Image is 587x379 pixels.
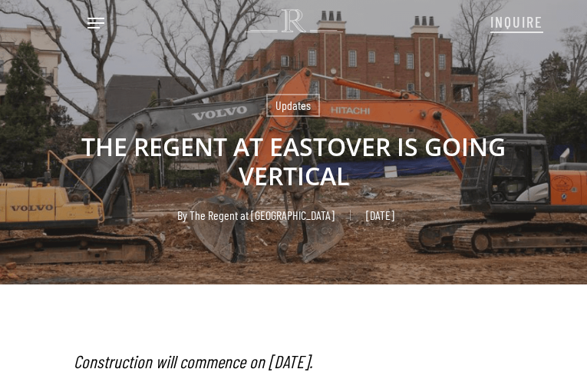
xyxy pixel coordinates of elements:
a: Navigation Menu [87,15,104,31]
span: INQUIRE [490,12,543,31]
em: Construction will commence on [DATE]. [74,351,312,372]
a: INQUIRE [490,5,543,37]
a: The Regent at [GEOGRAPHIC_DATA] [190,208,335,222]
span: [DATE] [350,210,410,221]
h1: THE REGENT AT EASTOVER IS GOING VERTICAL [35,117,552,206]
a: Updates [266,94,320,117]
span: By [177,210,187,221]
